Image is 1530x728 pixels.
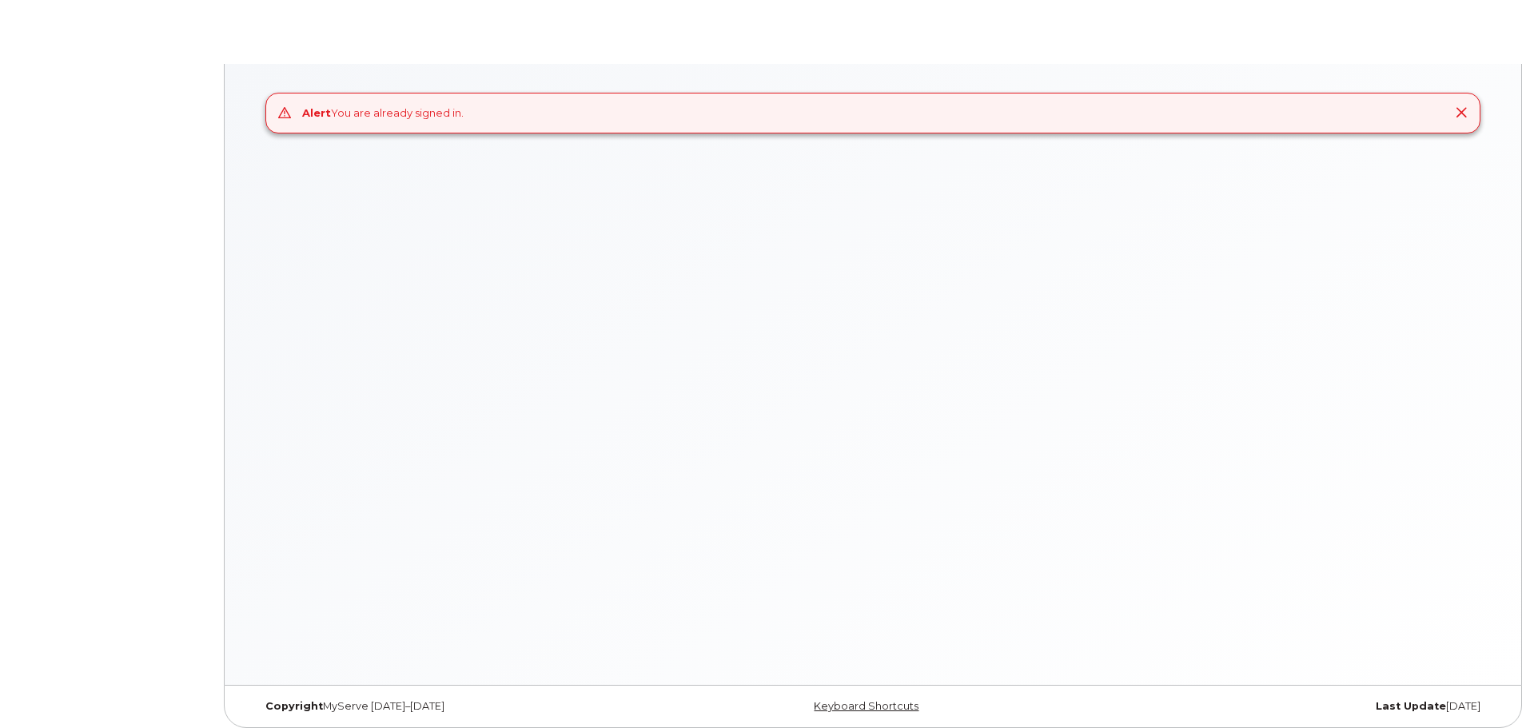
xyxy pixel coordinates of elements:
div: You are already signed in. [302,105,464,121]
strong: Alert [302,106,331,119]
strong: Copyright [265,700,323,712]
a: Keyboard Shortcuts [814,700,918,712]
strong: Last Update [1376,700,1446,712]
div: [DATE] [1079,700,1492,713]
div: MyServe [DATE]–[DATE] [253,700,667,713]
